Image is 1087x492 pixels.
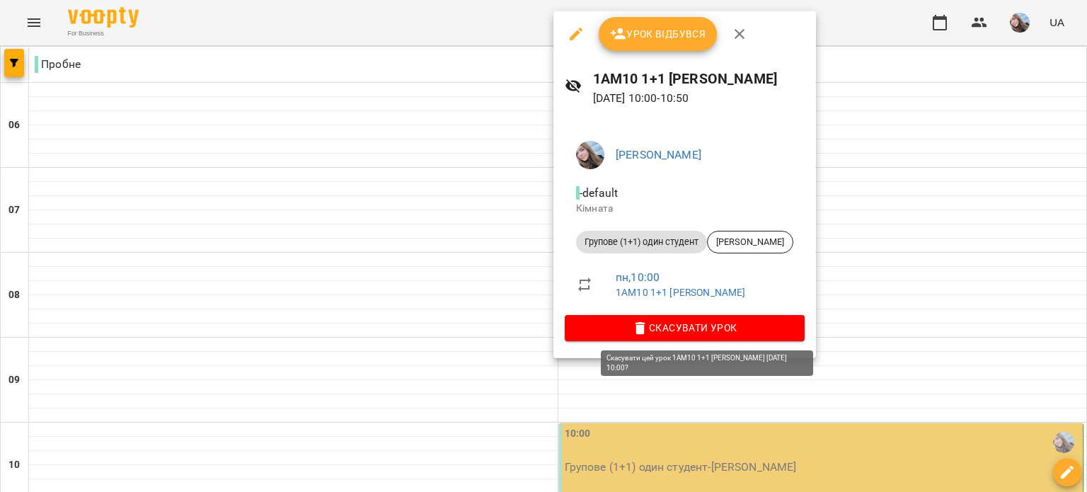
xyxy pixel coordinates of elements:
[599,17,718,51] button: Урок відбувся
[593,68,805,90] h6: 1АМ10 1+1 [PERSON_NAME]
[576,186,621,200] span: - default
[565,315,805,341] button: Скасувати Урок
[708,236,793,248] span: [PERSON_NAME]
[576,319,793,336] span: Скасувати Урок
[593,90,805,107] p: [DATE] 10:00 - 10:50
[576,141,604,169] img: bf9a92cc88290a008437499403f6dd0a.jpg
[616,270,660,284] a: пн , 10:00
[616,287,745,298] a: 1АМ10 1+1 [PERSON_NAME]
[610,25,706,42] span: Урок відбувся
[576,202,793,216] p: Кімната
[616,148,701,161] a: [PERSON_NAME]
[576,236,707,248] span: Групове (1+1) один студент
[707,231,793,253] div: [PERSON_NAME]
